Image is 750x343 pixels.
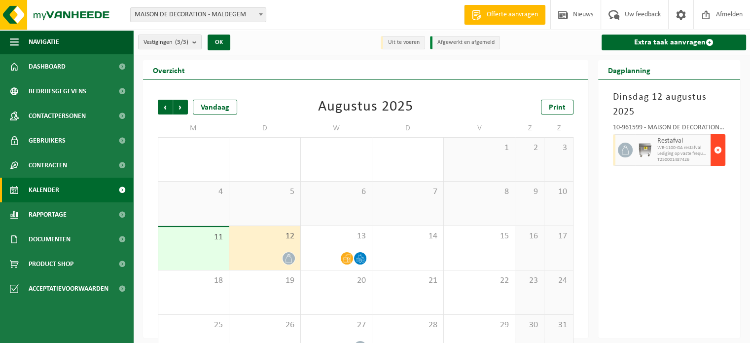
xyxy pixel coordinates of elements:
[381,36,425,49] li: Uit te voeren
[306,187,367,197] span: 6
[318,100,413,114] div: Augustus 2025
[541,100,573,114] a: Print
[444,119,515,137] td: V
[449,231,510,242] span: 15
[29,54,66,79] span: Dashboard
[638,143,652,157] img: WB-1100-GAL-GY-02
[173,100,188,114] span: Volgende
[549,104,566,112] span: Print
[549,275,568,286] span: 24
[657,151,708,157] span: Lediging op vaste frequentie
[377,275,438,286] span: 21
[377,231,438,242] span: 14
[29,178,59,202] span: Kalender
[520,320,539,331] span: 30
[306,231,367,242] span: 13
[449,320,510,331] span: 29
[306,143,367,153] span: 30
[234,187,295,197] span: 5
[549,143,568,153] span: 3
[163,232,224,243] span: 11
[29,128,66,153] span: Gebruikers
[234,231,295,242] span: 12
[613,90,725,119] h3: Dinsdag 12 augustus 2025
[520,231,539,242] span: 16
[163,187,224,197] span: 4
[306,320,367,331] span: 27
[138,35,202,49] button: Vestigingen(3/3)
[449,143,510,153] span: 1
[29,30,59,54] span: Navigatie
[163,143,224,153] span: 28
[29,276,108,301] span: Acceptatievoorwaarden
[377,187,438,197] span: 7
[377,320,438,331] span: 28
[175,39,188,45] count: (3/3)
[377,143,438,153] span: 31
[520,187,539,197] span: 9
[29,252,73,276] span: Product Shop
[193,100,237,114] div: Vandaag
[430,36,500,49] li: Afgewerkt en afgemeld
[158,119,229,137] td: M
[143,35,188,50] span: Vestigingen
[208,35,230,50] button: OK
[306,275,367,286] span: 20
[372,119,444,137] td: D
[143,60,195,79] h2: Overzicht
[657,145,708,151] span: WB-1100-GA restafval
[657,157,708,163] span: T250001487426
[130,7,266,22] span: MAISON DE DECORATION - MALDEGEM
[29,79,86,104] span: Bedrijfsgegevens
[520,275,539,286] span: 23
[131,8,266,22] span: MAISON DE DECORATION - MALDEGEM
[301,119,372,137] td: W
[449,275,510,286] span: 22
[549,231,568,242] span: 17
[234,275,295,286] span: 19
[29,202,67,227] span: Rapportage
[544,119,573,137] td: Z
[549,187,568,197] span: 10
[163,275,224,286] span: 18
[29,153,67,178] span: Contracten
[229,119,301,137] td: D
[464,5,545,25] a: Offerte aanvragen
[549,320,568,331] span: 31
[602,35,746,50] a: Extra taak aanvragen
[163,320,224,331] span: 25
[449,187,510,197] span: 8
[515,119,544,137] td: Z
[29,227,71,252] span: Documenten
[657,137,708,145] span: Restafval
[29,104,86,128] span: Contactpersonen
[158,100,173,114] span: Vorige
[234,143,295,153] span: 29
[613,124,725,134] div: 10-961599 - MAISON DE DECORATION - SINT-ANDRIES
[520,143,539,153] span: 2
[234,320,295,331] span: 26
[598,60,660,79] h2: Dagplanning
[484,10,540,20] span: Offerte aanvragen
